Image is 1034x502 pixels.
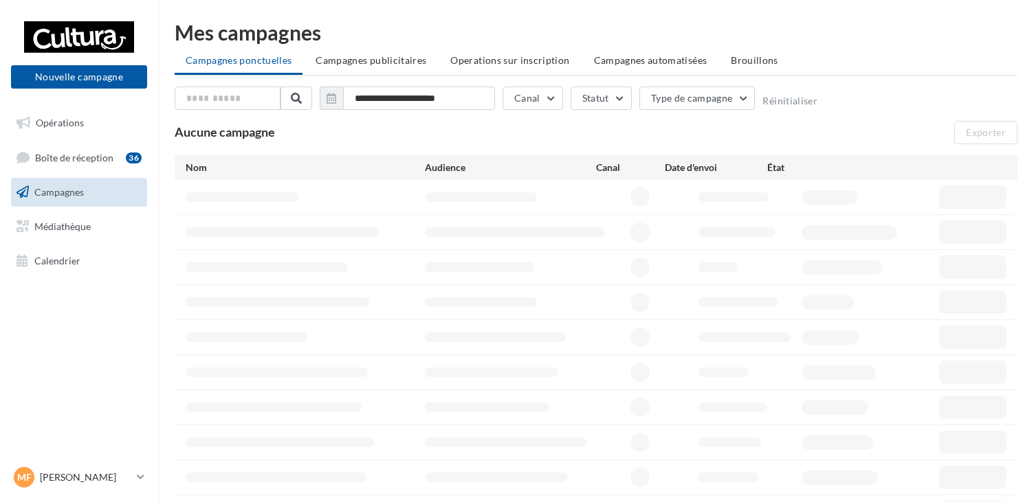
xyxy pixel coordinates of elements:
[954,121,1017,144] button: Exporter
[8,109,150,137] a: Opérations
[36,117,84,128] span: Opérations
[731,54,778,66] span: Brouillons
[186,161,425,174] div: Nom
[767,161,870,174] div: État
[316,54,426,66] span: Campagnes publicitaires
[425,161,596,174] div: Audience
[639,87,756,110] button: Type de campagne
[8,212,150,241] a: Médiathèque
[762,95,817,106] button: Réinitialiser
[450,54,569,66] span: Operations sur inscription
[8,143,150,172] a: Boîte de réception36
[596,161,665,174] div: Canal
[11,464,147,490] a: MF [PERSON_NAME]
[34,254,80,266] span: Calendrier
[17,470,32,484] span: MF
[126,152,142,163] div: 36
[35,151,113,163] span: Boîte de réception
[175,22,1017,43] div: Mes campagnes
[503,87,563,110] button: Canal
[594,54,707,66] span: Campagnes automatisées
[8,178,150,207] a: Campagnes
[571,87,632,110] button: Statut
[8,247,150,275] a: Calendrier
[34,186,84,198] span: Campagnes
[34,220,91,232] span: Médiathèque
[175,124,275,139] span: Aucune campagne
[40,470,131,484] p: [PERSON_NAME]
[665,161,767,174] div: Date d'envoi
[11,65,147,89] button: Nouvelle campagne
